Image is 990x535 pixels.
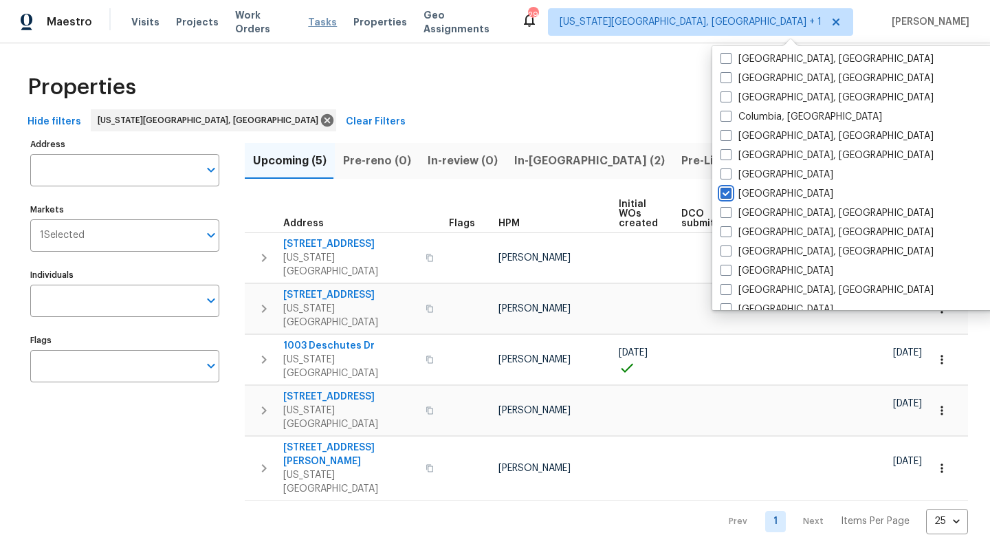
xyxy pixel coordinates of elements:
label: [GEOGRAPHIC_DATA] [720,187,833,201]
label: [GEOGRAPHIC_DATA] [720,303,833,316]
span: Pre-Listing (0) [681,151,760,171]
span: Tasks [308,17,337,27]
span: [DATE] [619,348,648,358]
span: Properties [353,15,407,29]
span: Initial WOs created [619,199,658,228]
nav: Pagination Navigation [716,509,968,534]
label: Individuals [30,271,219,279]
div: 29 [528,8,538,22]
button: Hide filters [22,109,87,135]
span: [US_STATE][GEOGRAPHIC_DATA] [283,404,417,431]
span: [PERSON_NAME] [498,463,571,473]
span: [STREET_ADDRESS] [283,237,417,251]
span: In-review (0) [428,151,498,171]
span: [DATE] [893,348,922,358]
span: Pre-reno (0) [343,151,411,171]
span: Upcoming (5) [253,151,327,171]
button: Clear Filters [340,109,411,135]
span: [US_STATE][GEOGRAPHIC_DATA] [283,353,417,380]
span: [PERSON_NAME] [886,15,969,29]
div: [US_STATE][GEOGRAPHIC_DATA], [GEOGRAPHIC_DATA] [91,109,336,131]
a: Goto page 1 [765,511,786,532]
span: Projects [176,15,219,29]
span: [PERSON_NAME] [498,304,571,314]
label: [GEOGRAPHIC_DATA], [GEOGRAPHIC_DATA] [720,72,934,85]
span: [STREET_ADDRESS][PERSON_NAME] [283,441,417,468]
span: 1003 Deschutes Dr [283,339,417,353]
label: [GEOGRAPHIC_DATA], [GEOGRAPHIC_DATA] [720,129,934,143]
p: Items Per Page [841,514,910,528]
label: [GEOGRAPHIC_DATA] [720,168,833,182]
label: Address [30,140,219,149]
span: Work Orders [235,8,291,36]
span: [PERSON_NAME] [498,253,571,263]
label: [GEOGRAPHIC_DATA], [GEOGRAPHIC_DATA] [720,91,934,105]
span: DCO submitted [681,209,731,228]
span: HPM [498,219,520,228]
span: [US_STATE][GEOGRAPHIC_DATA] [283,251,417,279]
span: [US_STATE][GEOGRAPHIC_DATA] [283,468,417,496]
span: [PERSON_NAME] [498,355,571,364]
span: [DATE] [893,457,922,466]
button: Open [201,356,221,375]
button: Open [201,160,221,179]
span: Clear Filters [346,113,406,131]
label: [GEOGRAPHIC_DATA], [GEOGRAPHIC_DATA] [720,283,934,297]
label: [GEOGRAPHIC_DATA], [GEOGRAPHIC_DATA] [720,245,934,259]
span: Properties [27,80,136,94]
button: Open [201,291,221,310]
span: [STREET_ADDRESS] [283,390,417,404]
span: Hide filters [27,113,81,131]
label: Flags [30,336,219,345]
span: Visits [131,15,159,29]
span: [STREET_ADDRESS] [283,288,417,302]
span: [DATE] [893,399,922,408]
span: Maestro [47,15,92,29]
span: Flags [449,219,475,228]
span: [US_STATE][GEOGRAPHIC_DATA] [283,302,417,329]
label: Columbia, [GEOGRAPHIC_DATA] [720,110,882,124]
label: [GEOGRAPHIC_DATA], [GEOGRAPHIC_DATA] [720,52,934,66]
span: [US_STATE][GEOGRAPHIC_DATA], [GEOGRAPHIC_DATA] [98,113,324,127]
span: [US_STATE][GEOGRAPHIC_DATA], [GEOGRAPHIC_DATA] + 1 [560,15,822,29]
label: Markets [30,206,219,214]
label: [GEOGRAPHIC_DATA] [720,264,833,278]
label: [GEOGRAPHIC_DATA], [GEOGRAPHIC_DATA] [720,226,934,239]
button: Open [201,226,221,245]
span: Address [283,219,324,228]
span: 1 Selected [40,230,85,241]
label: [GEOGRAPHIC_DATA], [GEOGRAPHIC_DATA] [720,206,934,220]
span: In-[GEOGRAPHIC_DATA] (2) [514,151,665,171]
span: Geo Assignments [423,8,505,36]
span: [PERSON_NAME] [498,406,571,415]
label: [GEOGRAPHIC_DATA], [GEOGRAPHIC_DATA] [720,149,934,162]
